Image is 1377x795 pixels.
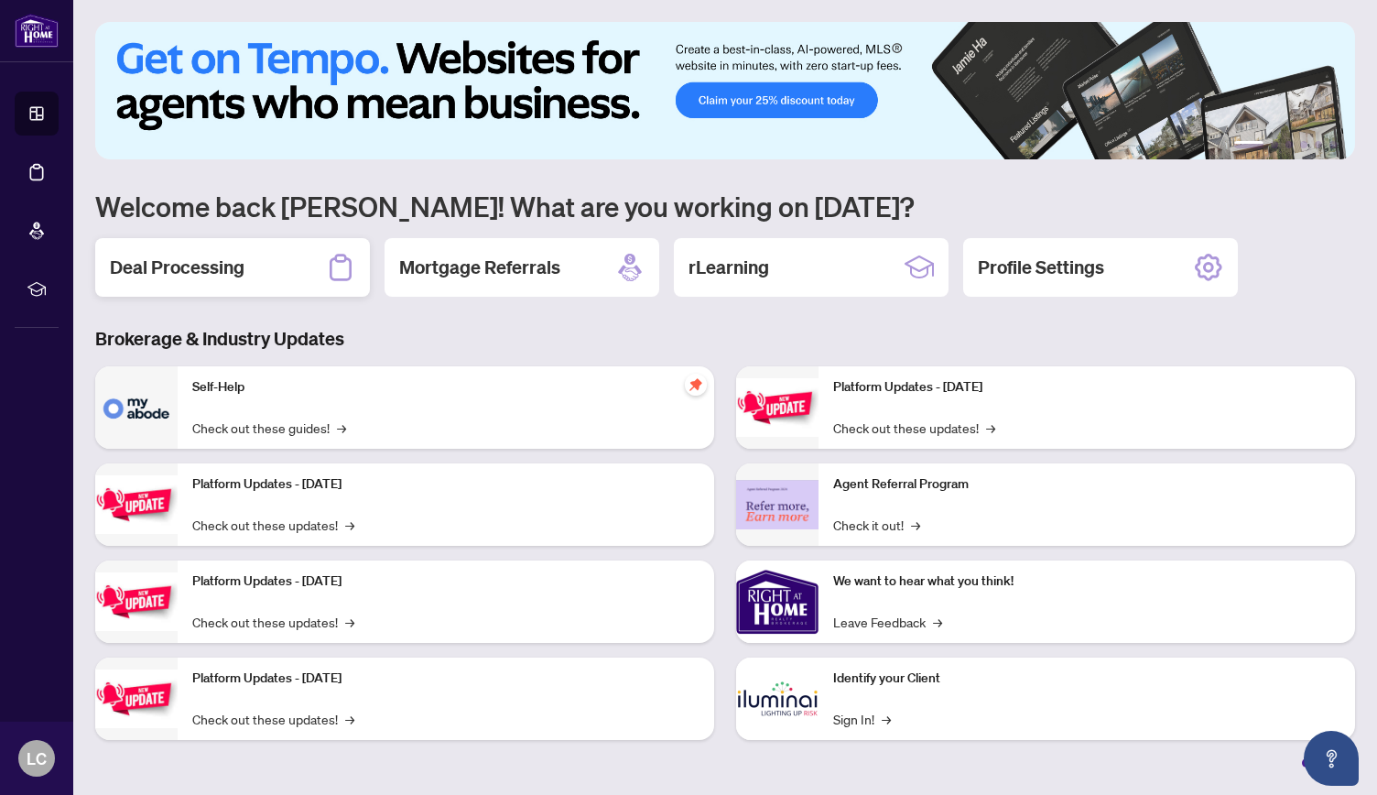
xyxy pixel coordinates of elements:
button: 2 [1271,141,1278,148]
img: Self-Help [95,366,178,449]
span: LC [27,746,47,771]
a: Check out these updates!→ [192,709,354,729]
span: → [337,418,346,438]
button: 4 [1300,141,1307,148]
span: → [986,418,995,438]
img: Slide 0 [95,22,1355,159]
button: 5 [1315,141,1322,148]
a: Check out these updates!→ [192,612,354,632]
img: We want to hear what you think! [736,561,819,643]
p: Platform Updates - [DATE] [833,377,1340,397]
h2: Profile Settings [978,255,1104,280]
span: → [345,709,354,729]
button: 1 [1234,141,1263,148]
a: Check out these updates!→ [833,418,995,438]
img: Identify your Client [736,658,819,740]
span: → [911,515,920,535]
button: 6 [1329,141,1337,148]
a: Check out these guides!→ [192,418,346,438]
span: → [933,612,942,632]
p: Platform Updates - [DATE] [192,474,699,495]
button: Open asap [1304,731,1359,786]
span: → [345,515,354,535]
p: Platform Updates - [DATE] [192,669,699,689]
p: Agent Referral Program [833,474,1340,495]
p: Platform Updates - [DATE] [192,572,699,592]
img: Platform Updates - June 23, 2025 [736,378,819,436]
h2: rLearning [688,255,769,280]
a: Sign In!→ [833,709,891,729]
p: Identify your Client [833,669,1340,689]
img: Platform Updates - September 16, 2025 [95,475,178,533]
a: Leave Feedback→ [833,612,942,632]
img: logo [15,14,59,48]
span: → [882,709,891,729]
h1: Welcome back [PERSON_NAME]! What are you working on [DATE]? [95,189,1355,223]
img: Agent Referral Program [736,480,819,530]
h2: Deal Processing [110,255,244,280]
h3: Brokerage & Industry Updates [95,326,1355,352]
p: We want to hear what you think! [833,572,1340,592]
img: Platform Updates - July 8, 2025 [95,670,178,727]
button: 3 [1285,141,1293,148]
h2: Mortgage Referrals [399,255,560,280]
span: → [345,612,354,632]
span: pushpin [685,374,707,396]
img: Platform Updates - July 21, 2025 [95,572,178,630]
p: Self-Help [192,377,699,397]
a: Check it out!→ [833,515,920,535]
a: Check out these updates!→ [192,515,354,535]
